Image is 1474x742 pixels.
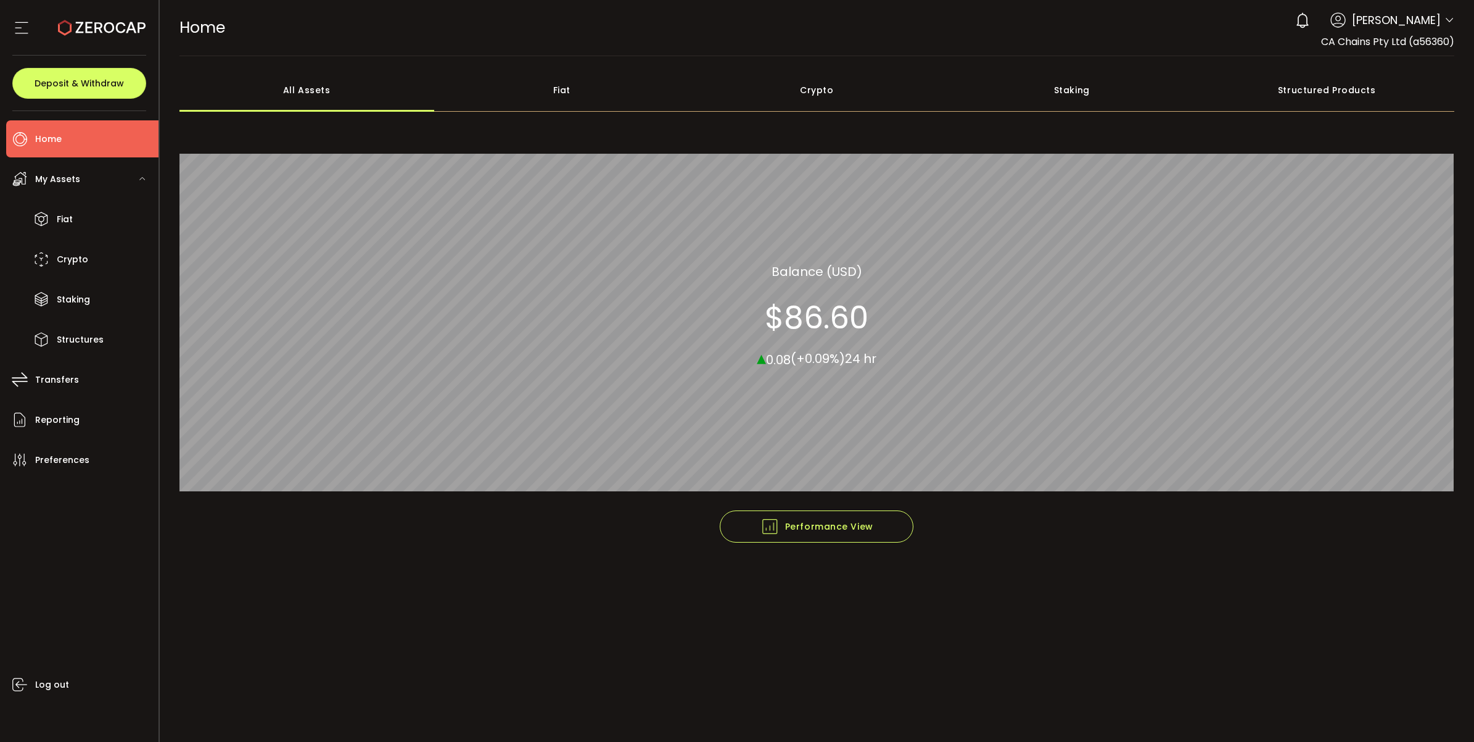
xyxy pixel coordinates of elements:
[179,69,435,112] div: All Assets
[57,331,104,349] span: Structures
[179,17,225,38] span: Home
[57,291,90,309] span: Staking
[772,262,862,280] section: Balance (USD)
[35,130,62,148] span: Home
[757,344,766,370] span: ▴
[791,350,845,367] span: (+0.09%)
[1200,69,1455,112] div: Structured Products
[760,517,873,536] span: Performance View
[35,371,79,389] span: Transfers
[765,299,868,336] section: $86.60
[12,68,146,99] button: Deposit & Withdraw
[1321,35,1454,49] span: CA Chains Pty Ltd (a56360)
[57,251,88,269] span: Crypto
[35,170,80,188] span: My Assets
[35,411,80,429] span: Reporting
[690,69,945,112] div: Crypto
[35,676,69,694] span: Log out
[57,211,73,228] span: Fiat
[1325,609,1474,742] iframe: Chat Widget
[35,451,89,469] span: Preferences
[944,69,1200,112] div: Staking
[766,351,791,368] span: 0.08
[845,350,876,367] span: 24 hr
[35,79,124,88] span: Deposit & Withdraw
[434,69,690,112] div: Fiat
[1325,609,1474,742] div: 聊天小组件
[720,511,913,543] button: Performance View
[1352,12,1441,28] span: [PERSON_NAME]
